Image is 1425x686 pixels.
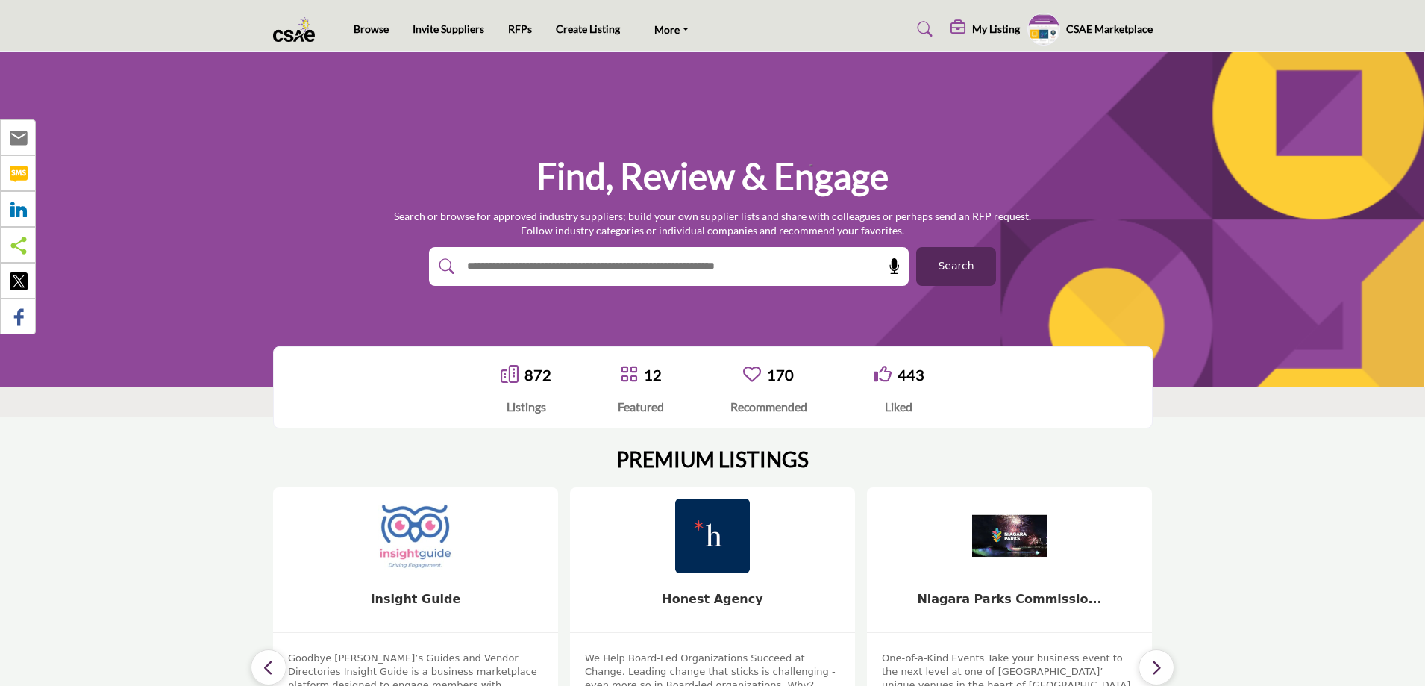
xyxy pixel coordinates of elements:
a: RFPs [508,22,532,35]
span: Search [938,258,974,274]
button: Show hide supplier dropdown [1027,13,1060,46]
a: Create Listing [556,22,620,35]
img: Honest Agency [675,499,750,573]
a: 872 [524,366,551,384]
a: Go to Featured [620,365,638,385]
img: Site Logo [273,17,323,42]
a: Search [903,17,942,41]
a: Insight Guide [371,592,461,606]
a: More [644,19,699,40]
a: Browse [354,22,389,35]
div: Liked [874,398,924,416]
i: Go to Liked [874,365,892,383]
a: Niagara Parks Commissio... [917,592,1101,606]
div: Recommended [730,398,807,416]
h5: CSAE Marketplace [1066,22,1153,37]
h1: Find, Review & Engage [536,153,889,199]
a: Invite Suppliers [413,22,484,35]
div: Listings [501,398,551,416]
a: Honest Agency [662,592,762,606]
a: 12 [644,366,662,384]
p: Search or browse for approved industry suppliers; build your own supplier lists and share with co... [394,209,1031,238]
a: Go to Recommended [743,365,761,385]
h5: My Listing [972,22,1020,36]
div: Featured [618,398,664,416]
h2: PREMIUM LISTINGS [616,447,809,473]
img: Niagara Parks Commissio... [972,499,1047,573]
a: 170 [767,366,794,384]
a: 443 [898,366,924,384]
button: Search [916,247,996,286]
div: My Listing [950,20,1020,38]
img: Insight Guide [378,499,453,573]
